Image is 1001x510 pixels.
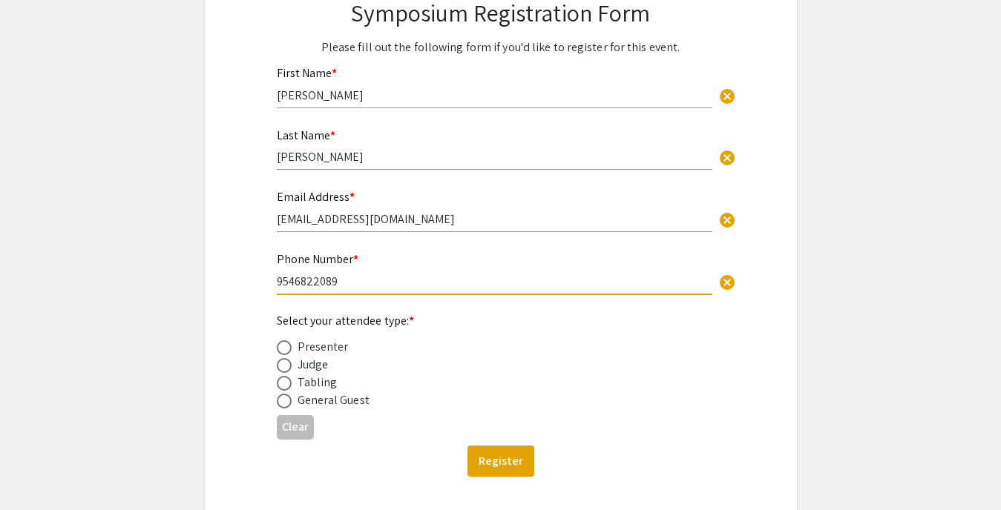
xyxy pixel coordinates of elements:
span: cancel [718,87,736,105]
button: Clear [712,80,742,110]
button: Clear [712,266,742,296]
mat-label: Select your attendee type: [277,313,415,328]
input: Type Here [277,274,712,289]
iframe: Chat [11,443,63,499]
input: Type Here [277,211,712,227]
button: Clear [712,205,742,234]
mat-label: Last Name [277,127,335,143]
div: Presenter [298,338,349,356]
div: General Guest [298,391,370,409]
mat-label: Phone Number [277,251,358,267]
button: Clear [277,415,314,440]
div: Tabling [298,374,338,391]
p: Please fill out the following form if you'd like to register for this event. [277,39,725,56]
button: Clear [712,142,742,172]
input: Type Here [277,149,712,165]
mat-label: Email Address [277,189,355,205]
input: Type Here [277,87,712,103]
div: Judge [298,356,329,374]
span: cancel [718,149,736,167]
span: cancel [718,274,736,291]
span: cancel [718,211,736,229]
mat-label: First Name [277,65,337,81]
button: Register [467,446,534,477]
